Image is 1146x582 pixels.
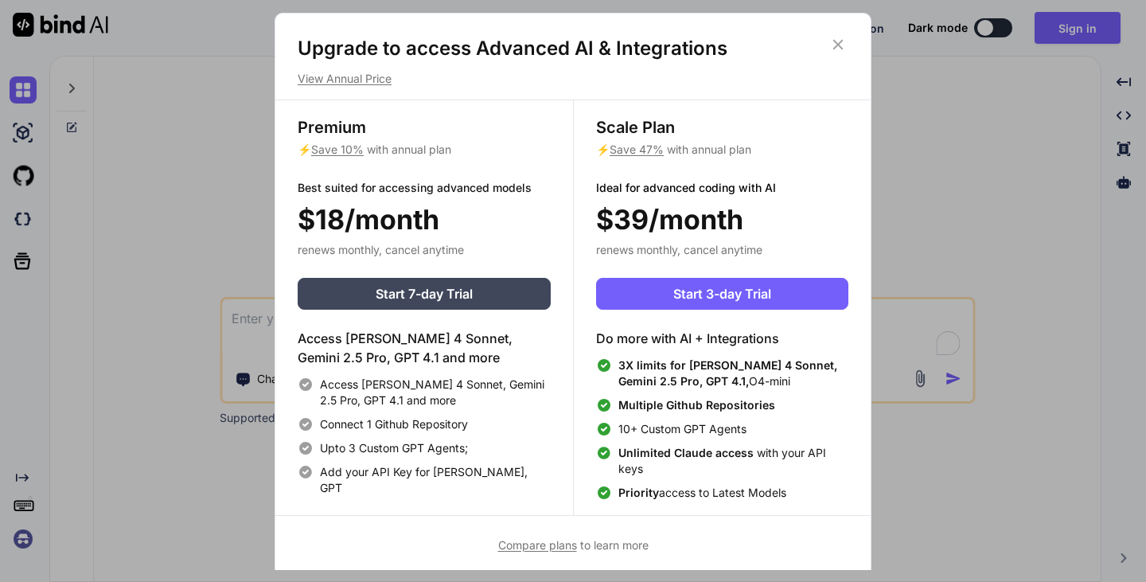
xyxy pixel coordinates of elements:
[618,358,837,388] span: 3X limits for [PERSON_NAME] 4 Sonnet, Gemini 2.5 Pro, GPT 4.1,
[498,538,649,552] span: to learn more
[618,485,786,501] span: access to Latest Models
[376,284,473,303] span: Start 7-day Trial
[618,357,848,389] span: O4-mini
[320,440,468,456] span: Upto 3 Custom GPT Agents;
[618,398,775,412] span: Multiple Github Repositories
[298,116,551,139] h3: Premium
[618,486,659,499] span: Priority
[596,180,848,196] p: Ideal for advanced coding with AI
[596,199,743,240] span: $39/month
[498,538,577,552] span: Compare plans
[618,421,746,437] span: 10+ Custom GPT Agents
[298,36,848,61] h1: Upgrade to access Advanced AI & Integrations
[618,445,848,477] span: with your API keys
[298,142,551,158] p: ⚡ with annual plan
[320,464,551,496] span: Add your API Key for [PERSON_NAME], GPT
[596,116,848,139] h3: Scale Plan
[298,278,551,310] button: Start 7-day Trial
[673,284,771,303] span: Start 3-day Trial
[596,142,848,158] p: ⚡ with annual plan
[320,377,551,408] span: Access [PERSON_NAME] 4 Sonnet, Gemini 2.5 Pro, GPT 4.1 and more
[298,199,439,240] span: $18/month
[596,243,762,256] span: renews monthly, cancel anytime
[596,278,848,310] button: Start 3-day Trial
[298,329,551,367] h4: Access [PERSON_NAME] 4 Sonnet, Gemini 2.5 Pro, GPT 4.1 and more
[320,416,468,432] span: Connect 1 Github Repository
[298,71,848,87] p: View Annual Price
[610,143,664,156] span: Save 47%
[596,329,848,348] h4: Do more with AI + Integrations
[618,446,757,459] span: Unlimited Claude access
[298,243,464,256] span: renews monthly, cancel anytime
[311,143,364,156] span: Save 10%
[298,180,551,196] p: Best suited for accessing advanced models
